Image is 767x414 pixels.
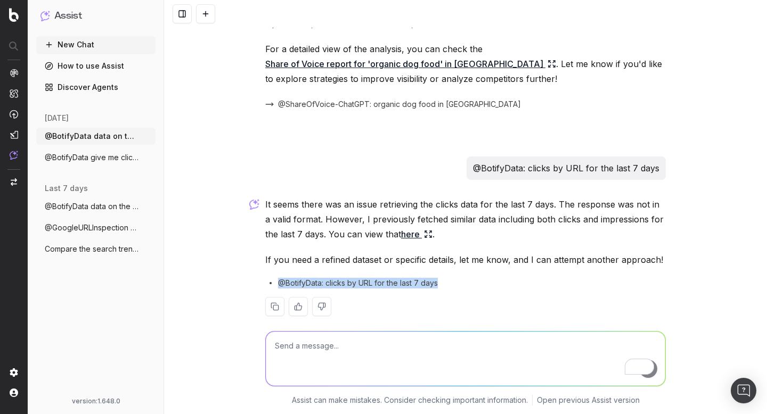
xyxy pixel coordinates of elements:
div: Open Intercom Messenger [731,378,756,403]
button: @BotifyData data on the clicks and impre [36,128,156,145]
img: Intelligence [10,89,18,98]
img: Switch project [11,178,17,186]
img: Botify logo [9,8,19,22]
img: Setting [10,368,18,377]
button: @BotifyData give me click by day last se [36,149,156,166]
a: Share of Voice report for 'organic dog food' in [GEOGRAPHIC_DATA] [265,56,556,71]
button: @GoogleURLInspection [URL] [36,219,156,236]
a: How to use Assist [36,57,156,74]
img: Studio [10,130,18,139]
button: Assist [40,9,151,23]
img: Assist [10,151,18,160]
img: My account [10,388,18,397]
span: @BotifyData give me click by day last se [45,152,138,163]
div: version: 1.648.0 [40,397,151,405]
span: Compare the search trends for 'artifici [45,244,138,254]
p: For a detailed view of the analysis, you can check the . Let me know if you'd like to explore str... [265,42,666,86]
img: Analytics [10,69,18,77]
p: It seems there was an issue retrieving the clicks data for the last 7 days. The response was not ... [265,197,666,242]
h1: Assist [54,9,82,23]
button: Compare the search trends for 'artifici [36,241,156,258]
span: @BotifyData: clicks by URL for the last 7 days [278,278,438,288]
img: Assist [40,11,50,21]
a: here [401,227,433,242]
button: New Chat [36,36,156,53]
a: Discover Agents [36,79,156,96]
span: @BotifyData data on the clicks and impre [45,201,138,212]
span: @GoogleURLInspection [URL] [45,222,138,233]
textarea: To enrich screen reader interactions, please activate Accessibility in Grammarly extension settings [266,332,665,386]
img: Activation [10,110,18,119]
button: @BotifyData data on the clicks and impre [36,198,156,215]
span: [DATE] [45,113,69,123]
span: @BotifyData data on the clicks and impre [45,131,138,142]
span: last 7 days [45,183,88,194]
button: @ShareOfVoice-ChatGPT: organic dog food in [GEOGRAPHIC_DATA] [265,99,534,110]
img: Botify assist logo [249,199,259,210]
p: If you need a refined dataset or specific details, let me know, and I can attempt another approach! [265,252,666,267]
a: Open previous Assist version [537,395,640,405]
span: @ShareOfVoice-ChatGPT: organic dog food in [GEOGRAPHIC_DATA] [278,99,521,110]
p: @BotifyData: clicks by URL for the last 7 days [473,161,659,176]
p: Assist can make mistakes. Consider checking important information. [292,395,528,405]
